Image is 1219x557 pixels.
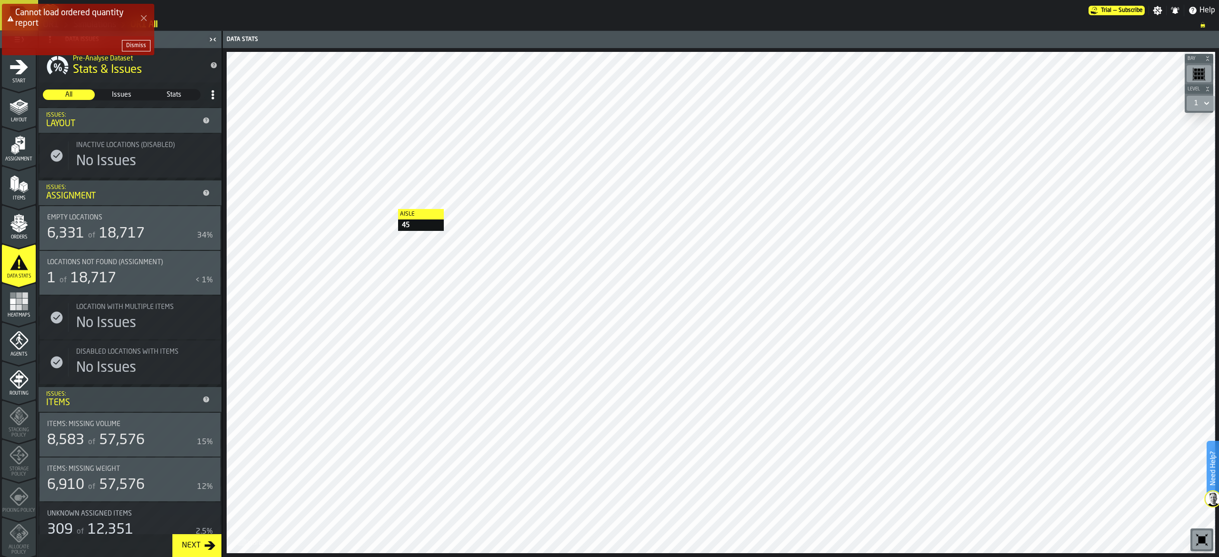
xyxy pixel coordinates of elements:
div: Assignment [46,191,199,201]
div: Next [178,540,204,551]
span: 18,717 [99,227,145,241]
li: menu Storage Policy [2,439,36,477]
span: Orders [2,235,36,240]
div: stat-Disabled locations with Items [40,340,220,384]
span: of [88,232,95,239]
div: Title [47,259,213,266]
span: of [88,483,95,491]
span: 57,576 [99,478,145,492]
div: Dismiss [126,42,146,49]
div: Title [76,303,213,311]
div: 15% [197,437,213,448]
li: menu Orders [2,205,36,243]
button: button- [122,40,150,51]
li: menu Items [2,166,36,204]
span: Location with multiple Items [76,303,174,311]
span: Stacking Policy [2,428,36,438]
span: Disabled locations with Items [76,348,179,356]
span: 12,351 [88,523,133,537]
button: button- [1185,84,1213,94]
a: logo-header [229,532,282,551]
span: Storage Policy [2,467,36,477]
div: Title [76,348,201,356]
div: stat-Items: Missing Weight [40,458,220,501]
div: button-toolbar-undefined [1185,63,1213,84]
span: Start [2,79,36,84]
li: menu Assignment [2,127,36,165]
label: button-switch-multi-Stats [148,89,200,100]
li: menu Data Stats [2,244,36,282]
div: Title [47,465,201,473]
div: 8,583 [47,432,84,449]
label: button-switch-multi-All [42,89,95,100]
div: button-toolbar-undefined [1190,528,1213,551]
svg: Reset zoom and position [1194,532,1209,547]
div: Issues: [46,112,199,119]
div: No Issues [76,153,136,170]
span: Items: Missing Volume [47,420,120,428]
span: Data Stats [2,274,36,279]
div: Title [47,465,213,473]
div: < 1% [195,275,213,286]
div: stat-Inactive Locations (Disabled) [40,134,220,178]
div: stat-Locations not found (Assignment) [40,251,220,295]
div: Title [47,510,213,517]
span: Items: Missing Weight [47,465,120,473]
span: Issues [96,90,147,99]
span: 18,717 [70,271,116,286]
span: of [88,438,95,446]
label: button-switch-multi-Issues [95,89,148,100]
div: thumb [96,90,148,100]
div: Issues: [46,391,199,398]
label: Aisle [398,209,444,219]
span: Assignment [2,157,36,162]
li: menu Heatmaps [2,283,36,321]
div: Title [76,141,201,149]
span: Agents [2,352,36,357]
li: menu Agents [2,322,36,360]
div: 12% [197,481,213,493]
div: Layout [46,119,199,129]
div: stat-Empty locations [40,206,220,250]
div: stat-Unknown assigned items [40,502,220,546]
div: Title [47,214,201,221]
div: 309 [47,521,73,538]
div: stat-Items: Missing Volume [40,413,220,457]
li: menu Routing [2,361,36,399]
span: 57,576 [99,433,145,448]
div: 34% [197,230,213,241]
span: Stats & Issues [73,62,142,78]
div: thumb [148,90,200,100]
button: button-Next [172,534,221,557]
li: menu Start [2,49,36,87]
div: No Issues [76,315,136,332]
span: of [77,528,84,536]
span: Empty locations [47,214,102,221]
span: All [43,90,94,99]
li: menu Allocate Policy [2,517,36,556]
div: 6,331 [47,225,84,242]
div: Items [46,398,199,408]
div: Title [76,303,201,311]
div: 2.5% [196,526,213,537]
span: Heatmaps [2,313,36,318]
span: Allocate Policy [2,545,36,555]
div: Title [47,214,213,221]
span: Layout [2,118,36,123]
li: menu Layout [2,88,36,126]
div: DropdownMenuValue-1 [1194,99,1198,107]
div: DropdownMenuValue-1 [1190,98,1211,109]
span: Inactive Locations (Disabled) [76,141,175,149]
span: Stats [149,90,200,99]
div: Title [47,510,201,517]
li: menu Stacking Policy [2,400,36,438]
span: Items [2,196,36,201]
span: Unknown assigned items [47,510,132,517]
div: Title [76,141,213,149]
div: Title [76,348,213,356]
div: Issues: [46,184,199,191]
span: Routing [2,391,36,396]
div: Title [47,420,201,428]
label: Need Help? [1208,442,1218,495]
div: Title [47,420,213,428]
